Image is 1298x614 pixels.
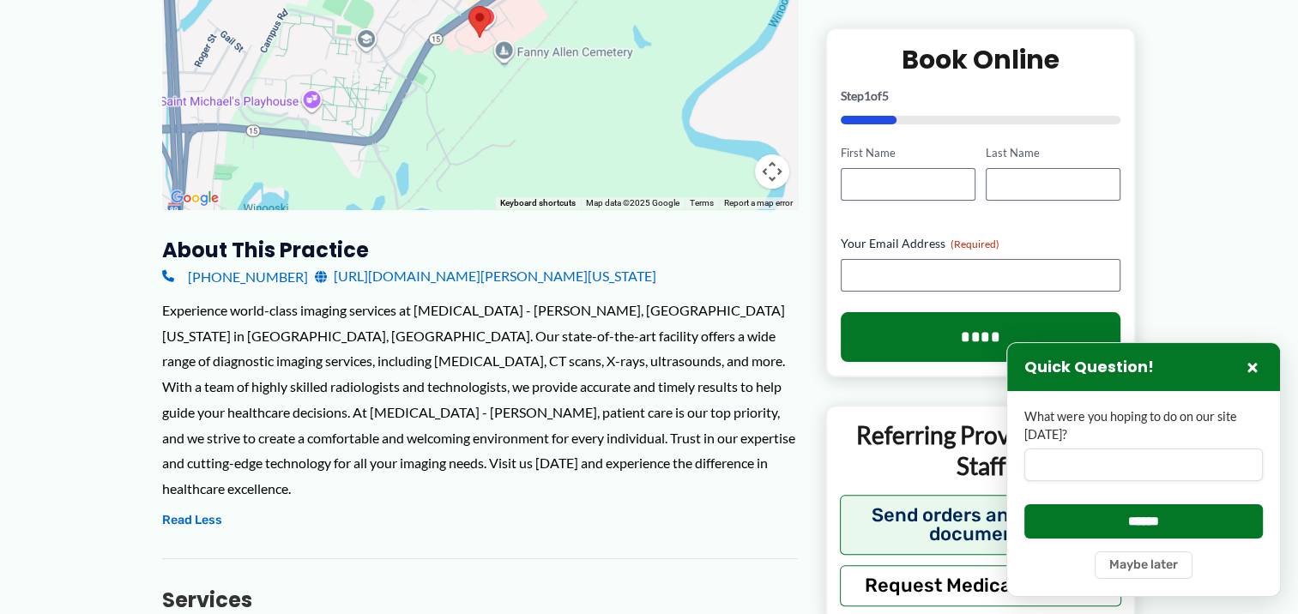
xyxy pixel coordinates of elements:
[586,198,679,208] span: Map data ©2025 Google
[315,263,656,289] a: [URL][DOMAIN_NAME][PERSON_NAME][US_STATE]
[841,43,1121,76] h2: Book Online
[864,88,871,103] span: 1
[951,238,999,250] span: (Required)
[166,187,223,209] img: Google
[841,145,975,161] label: First Name
[690,198,714,208] a: Terms (opens in new tab)
[840,494,1122,554] button: Send orders and clinical documents
[882,88,889,103] span: 5
[1024,358,1154,377] h3: Quick Question!
[162,298,798,502] div: Experience world-class imaging services at [MEDICAL_DATA] - [PERSON_NAME], [GEOGRAPHIC_DATA][US_S...
[162,587,798,613] h3: Services
[1095,551,1192,579] button: Maybe later
[166,187,223,209] a: Open this area in Google Maps (opens a new window)
[162,510,222,531] button: Read Less
[1242,357,1263,377] button: Close
[840,564,1122,605] button: Request Medical Records
[500,197,576,209] button: Keyboard shortcuts
[162,237,798,263] h3: About this practice
[841,235,1121,252] label: Your Email Address
[986,145,1120,161] label: Last Name
[755,154,789,189] button: Map camera controls
[162,263,308,289] a: [PHONE_NUMBER]
[724,198,793,208] a: Report a map error
[1024,408,1263,443] label: What were you hoping to do on our site [DATE]?
[841,90,1121,102] p: Step of
[840,419,1122,482] p: Referring Providers and Staff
